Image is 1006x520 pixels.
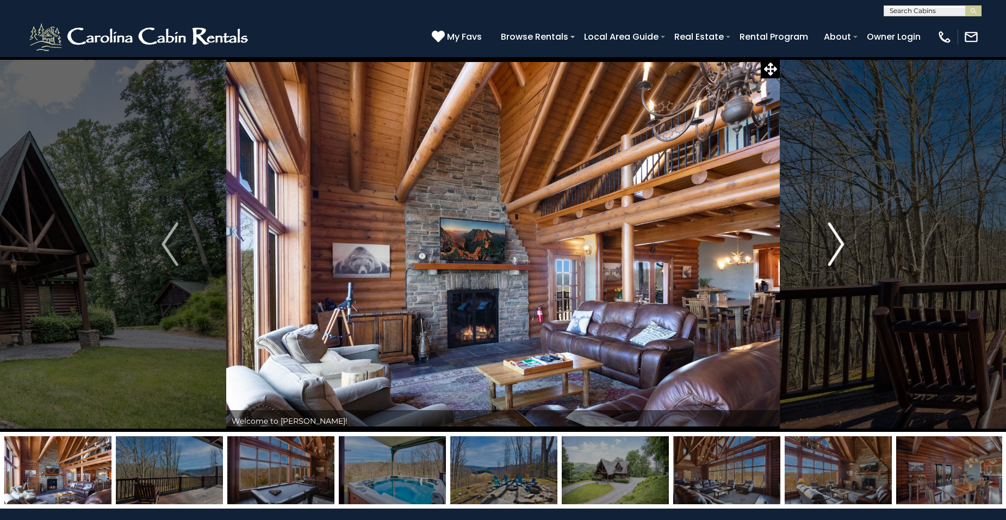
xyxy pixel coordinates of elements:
[226,410,780,432] div: Welcome to [PERSON_NAME]!
[339,436,446,504] img: 165988597
[27,21,253,53] img: White-1-2.png
[432,30,485,44] a: My Favs
[734,27,814,46] a: Rental Program
[861,27,926,46] a: Owner Login
[828,222,844,266] img: arrow
[896,436,1003,504] img: 165988579
[450,436,557,504] img: 165988599
[669,27,729,46] a: Real Estate
[116,436,223,504] img: 165988603
[4,436,111,504] img: 165988570
[964,29,979,45] img: mail-regular-white.png
[227,436,334,504] img: 165988572
[937,29,952,45] img: phone-regular-white.png
[579,27,664,46] a: Local Area Guide
[780,57,893,432] button: Next
[447,30,482,44] span: My Favs
[785,436,892,504] img: 165988568
[162,222,178,266] img: arrow
[673,436,780,504] img: 165988569
[562,436,669,504] img: 163272455
[495,27,574,46] a: Browse Rentals
[818,27,856,46] a: About
[114,57,227,432] button: Previous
